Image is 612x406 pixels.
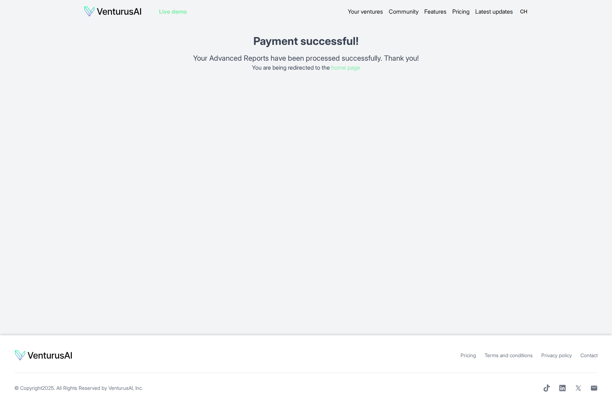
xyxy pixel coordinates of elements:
a: Terms and conditions [485,352,533,358]
a: Contact [580,352,598,358]
a: Live demo [159,7,187,16]
img: logo [14,350,73,361]
span: © Copyright 2025 . All Rights Reserved by . [14,384,143,392]
a: home page [331,64,360,71]
a: Pricing [461,352,476,358]
img: logo [84,6,142,17]
span: CH [518,6,529,17]
a: Features [424,7,447,16]
a: Latest updates [475,7,513,16]
p: Your Advanced Reports have been processed successfully. Thank you! [193,53,419,63]
a: Pricing [452,7,469,16]
a: Community [389,7,419,16]
h1: Payment successful! [193,34,419,47]
a: VenturusAI, Inc [108,385,142,391]
a: Privacy policy [541,352,572,358]
span: You are being redirected to the [252,64,360,71]
a: Your ventures [348,7,383,16]
button: CH [519,6,529,17]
